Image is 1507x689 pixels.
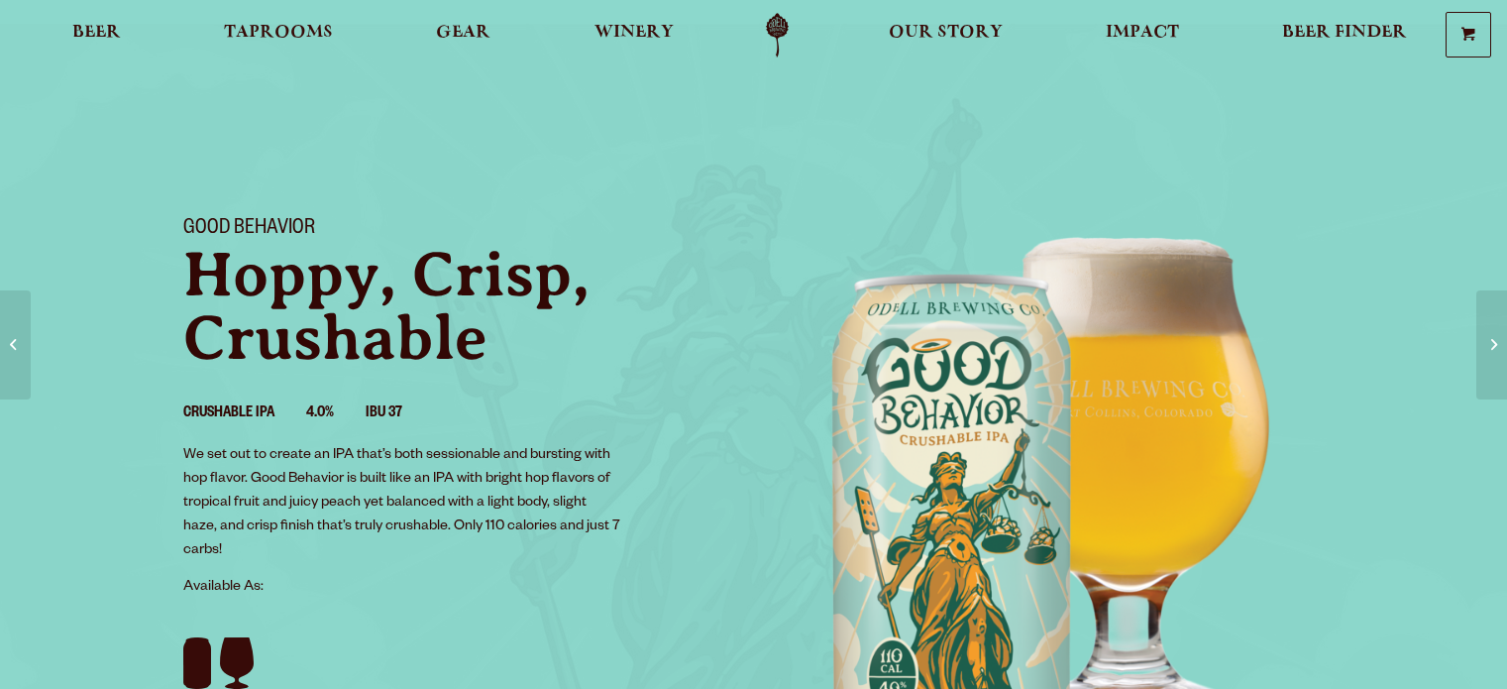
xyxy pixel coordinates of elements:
[224,25,333,41] span: Taprooms
[876,13,1016,57] a: Our Story
[183,576,730,600] p: Available As:
[72,25,121,41] span: Beer
[183,444,621,563] p: We set out to create an IPA that’s both sessionable and bursting with hop flavor. Good Behavior i...
[1106,25,1179,41] span: Impact
[183,243,730,370] p: Hoppy, Crisp, Crushable
[183,217,730,243] h1: Good Behavior
[423,13,503,57] a: Gear
[306,402,366,427] li: 4.0%
[594,25,674,41] span: Winery
[59,13,134,57] a: Beer
[1282,25,1407,41] span: Beer Finder
[889,25,1003,41] span: Our Story
[1269,13,1420,57] a: Beer Finder
[740,13,814,57] a: Odell Home
[366,402,434,427] li: IBU 37
[1093,13,1192,57] a: Impact
[183,402,306,427] li: Crushable IPA
[582,13,687,57] a: Winery
[211,13,346,57] a: Taprooms
[436,25,490,41] span: Gear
